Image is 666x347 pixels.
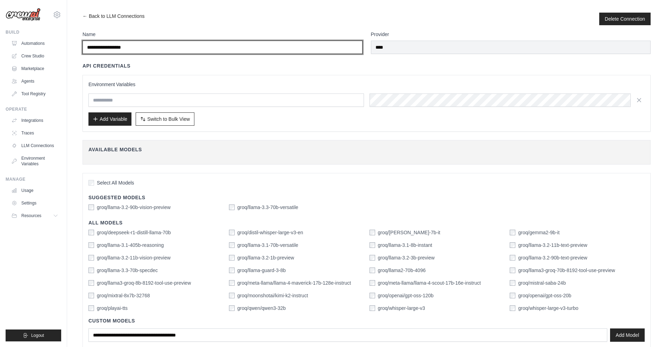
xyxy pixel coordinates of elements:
div: Operate [6,106,61,112]
label: groq/openai/gpt-oss-20b [518,292,571,299]
label: groq/gemma-7b-it [378,229,441,236]
h4: Suggested Models [88,194,645,201]
label: groq/llama-3.3-70b-versatile [237,204,298,211]
a: Settings [8,197,61,209]
label: groq/llama-3.3-70b-specdec [97,267,158,274]
a: Crew Studio [8,50,61,62]
label: groq/llama-guard-3-8b [237,267,286,274]
button: Delete Connection [605,15,645,22]
span: Select All Models [97,179,134,186]
label: groq/gemma2-9b-it [518,229,559,236]
input: groq/qwen/qwen3-32b [229,305,235,311]
a: Usage [8,185,61,196]
input: groq/llama-3.2-11b-text-preview [510,242,515,248]
input: groq/deepseek-r1-distill-llama-70b [88,230,94,235]
input: groq/openai/gpt-oss-120b [370,293,375,298]
span: Switch to Bulk View [147,116,190,123]
button: Logout [6,329,61,341]
span: Logout [31,333,44,338]
input: groq/whisper-large-v3 [370,305,375,311]
label: groq/llama-3.2-90b-vision-preview [97,204,171,211]
label: groq/llama3-groq-70b-8192-tool-use-preview [518,267,615,274]
a: Environment Variables [8,153,61,169]
h4: Available Models [88,146,645,153]
div: Build [6,29,61,35]
img: Logo [6,8,41,21]
button: Resources [8,210,61,221]
input: groq/whisper-large-v3-turbo [510,305,515,311]
a: Tool Registry [8,88,61,99]
label: Provider [371,31,651,38]
input: groq/llama-3.1-8b-instant [370,242,375,248]
input: groq/meta-llama/llama-4-maverick-17b-128e-instruct [229,280,235,286]
label: groq/deepseek-r1-distill-llama-70b [97,229,171,236]
input: groq/openai/gpt-oss-20b [510,293,515,298]
label: groq/qwen/qwen3-32b [237,305,286,312]
span: Resources [21,213,41,218]
input: groq/gemma-7b-it [370,230,375,235]
input: groq/mistral-saba-24b [510,280,515,286]
a: LLM Connections [8,140,61,151]
button: Add Model [610,328,645,342]
input: groq/llama-3.2-11b-vision-preview [88,255,94,261]
label: groq/distil-whisper-large-v3-en [237,229,303,236]
label: groq/meta-llama/llama-4-scout-17b-16e-instruct [378,279,481,286]
input: groq/llama-3.2-90b-text-preview [510,255,515,261]
button: Switch to Bulk View [136,112,194,126]
label: groq/playai-tts [97,305,128,312]
label: groq/llama-3.2-90b-text-preview [518,254,587,261]
div: Manage [6,176,61,182]
label: groq/llama-3.1-70b-versatile [237,242,298,249]
h4: API Credentials [83,62,130,69]
a: Traces [8,127,61,139]
input: groq/moonshotai/kimi-k2-instruct [229,293,235,298]
a: Agents [8,76,61,87]
input: groq/llama3-groq-8b-8192-tool-use-preview [88,280,94,286]
input: groq/llama-3.2-1b-preview [229,255,235,261]
label: groq/llama-3.2-11b-vision-preview [97,254,171,261]
input: groq/llama-3.3-70b-versatile [229,204,235,210]
label: Name [83,31,363,38]
h4: Custom Models [88,317,645,324]
h4: All Models [88,219,645,226]
label: groq/mistral-saba-24b [518,279,566,286]
input: groq/llama2-70b-4096 [370,268,375,273]
a: ← Back to LLM Connections [83,13,144,25]
label: groq/llama-3.2-11b-text-preview [518,242,587,249]
label: groq/llama3-groq-8b-8192-tool-use-preview [97,279,191,286]
input: groq/gemma2-9b-it [510,230,515,235]
input: groq/llama-3.2-3b-preview [370,255,375,261]
label: groq/llama2-70b-4096 [378,267,426,274]
label: groq/meta-llama/llama-4-maverick-17b-128e-instruct [237,279,351,286]
label: groq/mixtral-8x7b-32768 [97,292,150,299]
label: groq/llama-3.2-1b-preview [237,254,294,261]
button: Add Variable [88,112,131,126]
label: groq/whisper-large-v3-turbo [518,305,578,312]
input: groq/playai-tts [88,305,94,311]
input: groq/llama-guard-3-8b [229,268,235,273]
label: groq/moonshotai/kimi-k2-instruct [237,292,308,299]
label: groq/llama-3.2-3b-preview [378,254,435,261]
input: groq/llama-3.3-70b-specdec [88,268,94,273]
label: groq/llama-3.1-8b-instant [378,242,432,249]
h3: Environment Variables [88,81,645,88]
a: Automations [8,38,61,49]
input: groq/llama-3.1-70b-versatile [229,242,235,248]
input: groq/llama-3.2-90b-vision-preview [88,204,94,210]
a: Integrations [8,115,61,126]
label: groq/openai/gpt-oss-120b [378,292,434,299]
input: groq/mixtral-8x7b-32768 [88,293,94,298]
input: Select All Models [88,180,94,186]
a: Marketplace [8,63,61,74]
input: groq/llama-3.1-405b-reasoning [88,242,94,248]
label: groq/whisper-large-v3 [378,305,425,312]
input: groq/distil-whisper-large-v3-en [229,230,235,235]
input: groq/meta-llama/llama-4-scout-17b-16e-instruct [370,280,375,286]
label: groq/llama-3.1-405b-reasoning [97,242,164,249]
input: groq/llama3-groq-70b-8192-tool-use-preview [510,268,515,273]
